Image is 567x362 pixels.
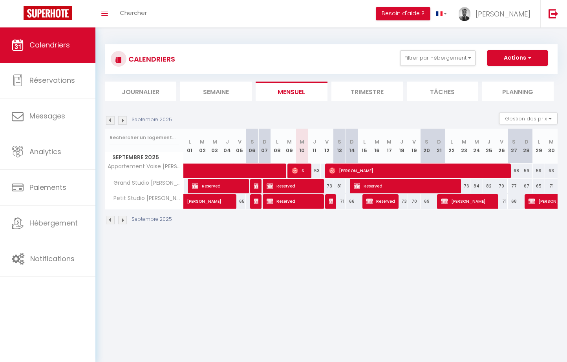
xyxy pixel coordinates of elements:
abbr: M [474,138,479,146]
th: 06 [246,129,258,164]
th: 24 [470,129,483,164]
abbr: S [512,138,516,146]
th: 12 [321,129,333,164]
input: Rechercher un logement... [110,131,179,145]
span: [PERSON_NAME] [187,190,259,205]
div: 69 [421,194,433,209]
span: Petit Studio [PERSON_NAME] [106,194,185,203]
abbr: L [276,138,278,146]
th: 15 [358,129,371,164]
div: 71 [545,179,558,193]
abbr: J [487,138,490,146]
span: Reserved [254,194,258,209]
abbr: D [525,138,529,146]
div: 73 [321,179,333,193]
abbr: V [412,138,416,146]
div: 59 [533,164,545,178]
span: Reserved [366,194,396,209]
abbr: S [251,138,254,146]
li: Trimestre [331,82,403,101]
div: 65 [533,179,545,193]
span: [PERSON_NAME] [329,194,333,209]
th: 09 [283,129,296,164]
abbr: D [437,138,441,146]
li: Planning [482,82,554,101]
th: 08 [271,129,283,164]
span: Hébergement [29,218,78,228]
th: 22 [445,129,458,164]
span: Reserved [254,178,258,193]
span: Reserved [267,194,321,209]
th: 19 [408,129,421,164]
th: 04 [221,129,234,164]
th: 02 [196,129,209,164]
span: Messages [29,111,65,121]
th: 05 [234,129,246,164]
span: Réservations [29,75,75,85]
div: 84 [470,179,483,193]
span: Reserved [267,178,321,193]
img: Super Booking [24,6,72,20]
th: 28 [520,129,533,164]
th: 26 [495,129,508,164]
abbr: J [400,138,403,146]
abbr: V [325,138,329,146]
span: Septembre 2025 [105,152,183,163]
span: Calendriers [29,40,70,50]
abbr: D [263,138,267,146]
th: 29 [533,129,545,164]
th: 03 [209,129,221,164]
abbr: M [287,138,292,146]
div: 73 [395,194,408,209]
abbr: M [387,138,391,146]
span: Reserved [192,178,247,193]
abbr: L [363,138,366,146]
th: 07 [258,129,271,164]
abbr: S [338,138,341,146]
th: 30 [545,129,558,164]
div: 81 [333,179,346,193]
abbr: V [238,138,241,146]
span: Reserved [354,178,459,193]
th: 23 [458,129,470,164]
abbr: M [549,138,554,146]
div: 76 [458,179,470,193]
div: 70 [408,194,421,209]
span: ⁨S. S.⁩ [PERSON_NAME] Sbrana [292,163,309,178]
div: 66 [346,194,358,209]
li: Semaine [180,82,252,101]
th: 20 [421,129,433,164]
abbr: D [350,138,354,146]
img: ... [459,7,470,21]
span: [PERSON_NAME] [476,9,530,19]
p: Septembre 2025 [132,216,172,223]
button: Gestion des prix [499,113,558,124]
p: Septembre 2025 [132,116,172,124]
th: 21 [433,129,446,164]
abbr: V [500,138,503,146]
a: [PERSON_NAME] [184,194,196,209]
li: Mensuel [256,82,327,101]
div: 71 [495,194,508,209]
button: Actions [487,50,548,66]
div: 63 [545,164,558,178]
abbr: M [200,138,205,146]
abbr: M [300,138,304,146]
abbr: S [425,138,428,146]
div: 82 [483,179,496,193]
th: 27 [508,129,520,164]
th: 16 [371,129,383,164]
abbr: J [226,138,229,146]
li: Tâches [407,82,478,101]
abbr: M [375,138,379,146]
abbr: L [188,138,191,146]
th: 13 [333,129,346,164]
img: logout [549,9,558,18]
th: 11 [308,129,321,164]
div: 68 [508,164,520,178]
span: [PERSON_NAME] [329,163,509,178]
span: Notifications [30,254,75,264]
span: Appartement Vaise [PERSON_NAME] [106,164,185,169]
h3: CALENDRIERS [126,50,175,68]
th: 14 [346,129,358,164]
